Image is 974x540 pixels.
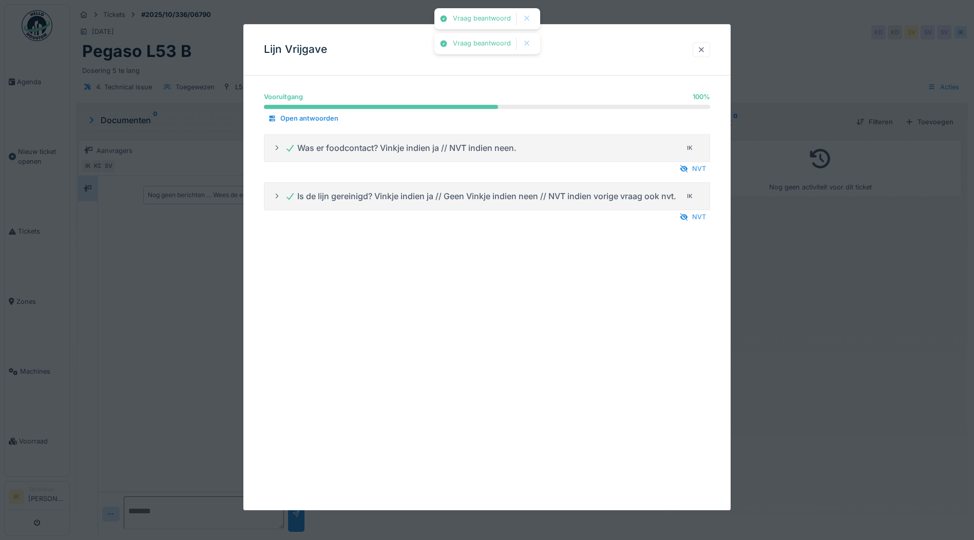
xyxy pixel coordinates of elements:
div: 100 % [693,92,710,102]
div: Was er foodcontact? Vinkje indien ja // NVT indien neen. [285,142,517,154]
summary: Was er foodcontact? Vinkje indien ja // NVT indien neen.IK [269,139,705,158]
div: IK [683,141,697,155]
div: IK [683,189,697,203]
div: Open antwoorden [264,112,342,126]
h3: Lijn Vrijgave [264,43,327,56]
div: Is de lijn gereinigd? Vinkje indien ja // Geen Vinkje indien neen // NVT indien vorige vraag ook ... [285,190,676,202]
div: Vraag beantwoord [453,14,511,23]
div: NVT [676,210,710,224]
div: Vraag beantwoord [453,40,511,48]
progress: 100 % [264,105,710,109]
div: NVT [676,162,710,176]
div: Vooruitgang [264,92,303,102]
summary: Is de lijn gereinigd? Vinkje indien ja // Geen Vinkje indien neen // NVT indien vorige vraag ook ... [269,187,705,206]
